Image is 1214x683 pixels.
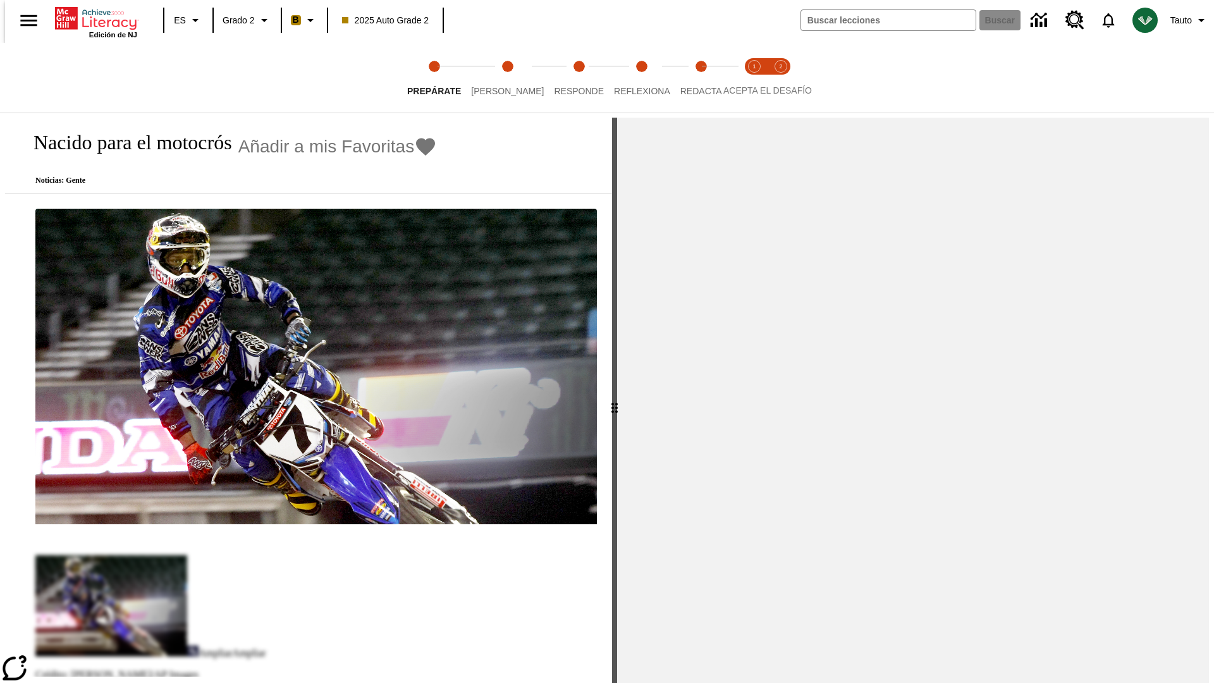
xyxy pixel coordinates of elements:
[617,118,1209,683] div: activity
[397,43,471,113] button: Prepárate step 1 of 5
[1092,4,1125,37] a: Notificaciones
[1170,14,1192,27] span: Tauto
[1023,3,1058,38] a: Centro de información
[407,86,461,96] span: Prepárate
[342,14,429,27] span: 2025 Auto Grade 2
[20,131,232,154] h1: Nacido para el motocrós
[544,43,614,113] button: Responde step 3 of 5
[20,176,437,185] p: Noticias: Gente
[89,31,137,39] span: Edición de NJ
[223,14,255,27] span: Grado 2
[752,63,756,70] text: 1
[218,9,277,32] button: Grado: Grado 2, Elige un grado
[286,9,323,32] button: Boost El color de la clase es anaranjado claro. Cambiar el color de la clase.
[763,43,799,113] button: Acepta el desafío contesta step 2 of 2
[1125,4,1165,37] button: Escoja un nuevo avatar
[604,43,680,113] button: Reflexiona step 4 of 5
[238,137,415,157] span: Añadir a mis Favoritas
[1058,3,1092,37] a: Centro de recursos, Se abrirá en una pestaña nueva.
[461,43,554,113] button: Lee step 2 of 5
[10,2,47,39] button: Abrir el menú lateral
[174,14,186,27] span: ES
[168,9,209,32] button: Lenguaje: ES, Selecciona un idioma
[1132,8,1158,33] img: avatar image
[723,85,812,95] span: ACEPTA EL DESAFÍO
[779,63,782,70] text: 2
[736,43,773,113] button: Acepta el desafío lee step 1 of 2
[35,209,597,525] img: El corredor de motocrós James Stewart vuela por los aires en su motocicleta de montaña
[801,10,976,30] input: Buscar campo
[293,12,299,28] span: B
[680,86,722,96] span: Redacta
[554,86,604,96] span: Responde
[612,118,617,683] div: Pulsa la tecla de intro o la barra espaciadora y luego presiona las flechas de derecha e izquierd...
[238,135,438,157] button: Añadir a mis Favoritas - Nacido para el motocrós
[5,118,612,677] div: reading
[471,86,544,96] span: [PERSON_NAME]
[1165,9,1214,32] button: Perfil/Configuración
[670,43,732,113] button: Redacta step 5 of 5
[55,4,137,39] div: Portada
[614,86,670,96] span: Reflexiona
